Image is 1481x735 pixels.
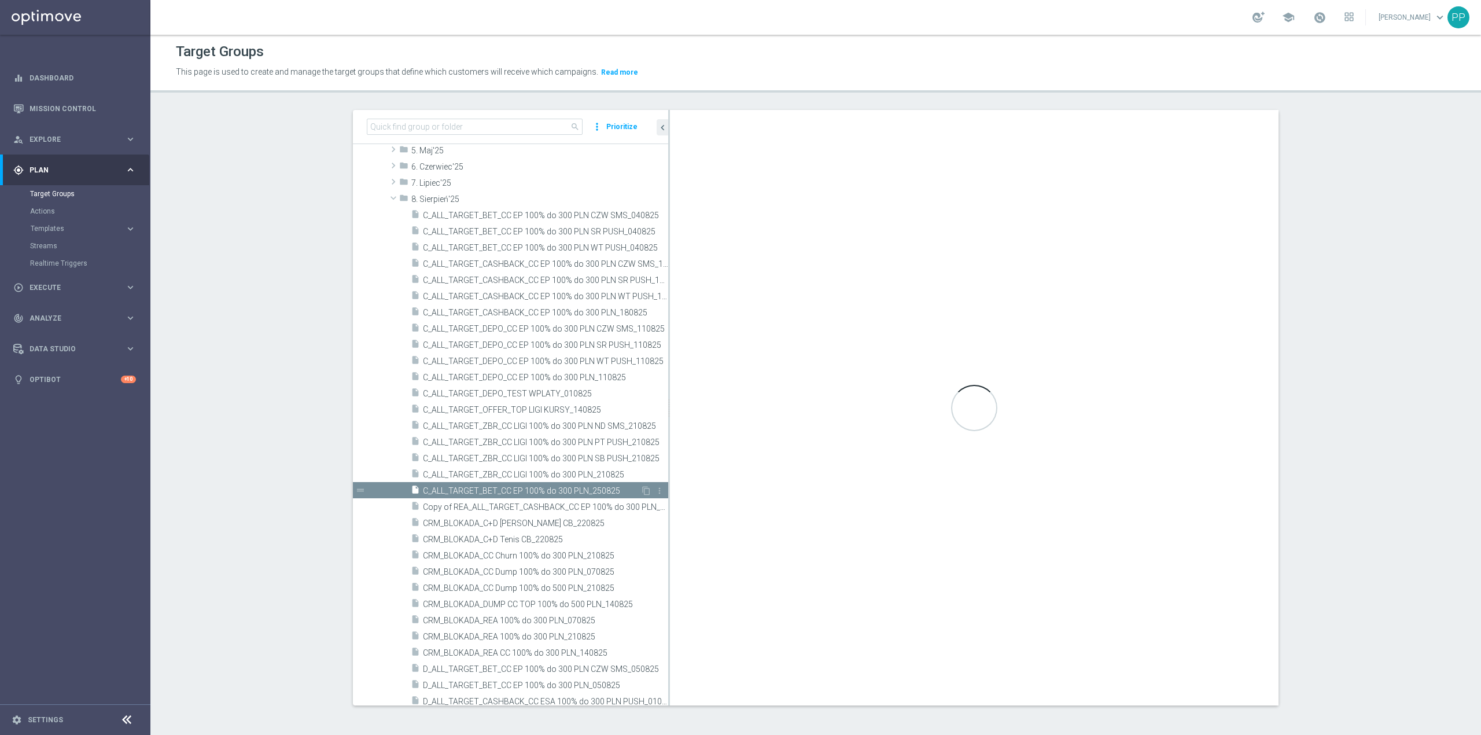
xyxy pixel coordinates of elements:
[13,135,137,144] button: person_search Explore keyboard_arrow_right
[411,146,668,156] span: 5. Maj&#x27;25
[1377,9,1447,26] a: [PERSON_NAME]keyboard_arrow_down
[121,376,136,383] div: +10
[399,193,408,207] i: folder
[605,119,639,135] button: Prioritize
[423,438,668,447] span: C_ALL_TARGET_ZBR_CC LIGI 100% do 300 PLN PT PUSH_210825
[423,405,668,415] span: C_ALL_TARGET_OFFER_TOP LIGI KURSY_140825
[13,344,125,354] div: Data Studio
[30,364,121,395] a: Optibot
[411,162,668,172] span: 6. Czerwiec&#x27;25
[176,43,264,60] h1: Target Groups
[13,313,125,324] div: Analyze
[30,185,149,203] div: Target Groups
[423,324,668,334] span: C_ALL_TARGET_DEPO_CC EP 100% do 300 PLN CZW SMS_110825
[423,308,668,318] span: C_ALL_TARGET_CASHBACK_CC EP 100% do 300 PLN_180825
[411,566,420,579] i: insert_drive_file
[30,346,125,352] span: Data Studio
[125,313,136,324] i: keyboard_arrow_right
[423,567,668,577] span: CRM_BLOKADA_CC Dump 100% do 300 PLN_070825
[570,122,580,131] span: search
[423,357,668,366] span: C_ALL_TARGET_DEPO_CC EP 100% do 300 PLN WT PUSH_110825
[13,283,137,292] button: play_circle_outline Execute keyboard_arrow_right
[31,225,125,232] div: Templates
[423,681,668,690] span: D_ALL_TARGET_BET_CC EP 100% do 300 PLN_050825
[423,259,668,269] span: C_ALL_TARGET_CASHBACK_CC EP 100% do 300 PLN CZW SMS_180825
[30,241,120,251] a: Streams
[423,389,668,399] span: C_ALL_TARGET_DEPO_TEST WPLATY_010825
[13,73,24,83] i: equalizer
[423,340,668,350] span: C_ALL_TARGET_DEPO_CC EP 100% do 300 PLN SR PUSH_110825
[13,134,24,145] i: person_search
[423,551,668,561] span: CRM_BLOKADA_CC Churn 100% do 300 PLN_210825
[176,67,598,76] span: This page is used to create and manage the target groups that define which customers will receive...
[411,226,420,239] i: insert_drive_file
[657,119,668,135] button: chevron_left
[13,63,136,93] div: Dashboard
[411,274,420,288] i: insert_drive_file
[28,716,63,723] a: Settings
[30,255,149,272] div: Realtime Triggers
[1282,11,1295,24] span: school
[411,517,420,531] i: insert_drive_file
[423,697,668,707] span: D_ALL_TARGET_CASHBACK_CC ESA 100% do 300 PLN PUSH_010825
[411,534,420,547] i: insert_drive_file
[399,145,408,158] i: folder
[423,292,668,302] span: C_ALL_TARGET_CASHBACK_CC EP 100% do 300 PLN WT PUSH_180825
[411,404,420,417] i: insert_drive_file
[13,165,125,175] div: Plan
[411,178,668,188] span: 7. Lipiec&#x27;25
[13,364,136,395] div: Optibot
[411,485,420,498] i: insert_drive_file
[642,486,651,495] i: Duplicate Target group
[423,275,668,285] span: C_ALL_TARGET_CASHBACK_CC EP 100% do 300 PLN SR PUSH_180825
[411,550,420,563] i: insert_drive_file
[13,344,137,354] button: Data Studio keyboard_arrow_right
[399,177,408,190] i: folder
[411,436,420,450] i: insert_drive_file
[411,663,420,677] i: insert_drive_file
[411,696,420,709] i: insert_drive_file
[367,119,583,135] input: Quick find group or folder
[30,224,137,233] button: Templates keyboard_arrow_right
[1447,6,1469,28] div: PP
[423,616,668,626] span: CRM_BLOKADA_REA 100% do 300 PLN_070825
[423,600,668,609] span: CRM_BLOKADA_DUMP CC TOP 100% do 500 PLN_140825
[30,207,120,216] a: Actions
[30,203,149,220] div: Actions
[13,375,137,384] button: lightbulb Optibot +10
[423,421,668,431] span: C_ALL_TARGET_ZBR_CC LIGI 100% do 300 PLN ND SMS_210825
[411,388,420,401] i: insert_drive_file
[30,93,136,124] a: Mission Control
[423,243,668,253] span: C_ALL_TARGET_BET_CC EP 100% do 300 PLN WT PUSH_040825
[30,189,120,199] a: Target Groups
[411,647,420,660] i: insert_drive_file
[411,679,420,693] i: insert_drive_file
[657,122,668,133] i: chevron_left
[30,63,136,93] a: Dashboard
[12,715,22,725] i: settings
[30,284,125,291] span: Execute
[30,136,125,143] span: Explore
[423,470,668,480] span: C_ALL_TARGET_ZBR_CC LIGI 100% do 300 PLN_210825
[30,167,125,174] span: Plan
[411,291,420,304] i: insert_drive_file
[13,314,137,323] button: track_changes Analyze keyboard_arrow_right
[30,259,120,268] a: Realtime Triggers
[125,223,136,234] i: keyboard_arrow_right
[591,119,603,135] i: more_vert
[423,519,668,528] span: CRM_BLOKADA_C&#x2B;D MS Siatka CB_220825
[411,307,420,320] i: insert_drive_file
[423,648,668,658] span: CRM_BLOKADA_REA CC 100% do 300 PLN_140825
[30,220,149,237] div: Templates
[30,237,149,255] div: Streams
[411,598,420,612] i: insert_drive_file
[423,632,668,642] span: CRM_BLOKADA_REA 100% do 300 PLN_210825
[13,166,137,175] button: gps_fixed Plan keyboard_arrow_right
